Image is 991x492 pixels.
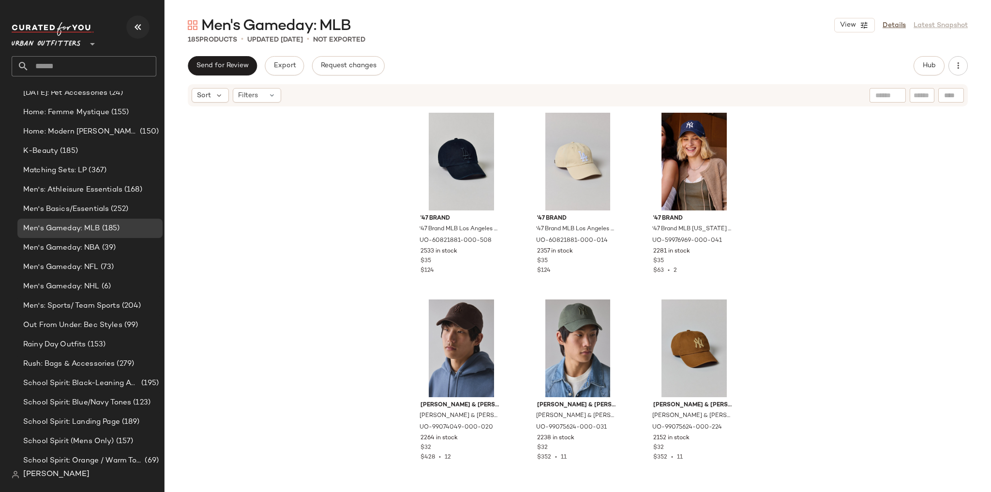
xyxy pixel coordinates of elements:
div: Products [188,35,237,45]
span: [PERSON_NAME] & [PERSON_NAME] [420,401,502,410]
span: (69) [143,455,159,466]
span: 2238 in stock [537,434,574,443]
span: $32 [653,444,664,452]
span: '47 Brand [653,214,735,223]
span: 2281 in stock [653,247,690,256]
span: 2264 in stock [420,434,458,443]
span: Men's Gameday: NFL [23,262,99,273]
span: View [840,21,856,29]
span: UO-60821881-000-014 [536,237,608,245]
span: (155) [109,107,129,118]
span: School Spirit: Landing Page [23,417,120,428]
span: '47 Brand [420,214,502,223]
img: 99075624_224_b [646,299,743,397]
span: 12 [445,454,451,461]
span: (189) [120,417,140,428]
img: 60821881_014_b [529,113,627,210]
span: '47 Brand MLB Los Angeles Dodgers Team Logo Clean Up Hat in Neutral at Urban Outfitters [536,225,618,234]
span: • [307,34,309,45]
span: Send for Review [196,62,249,70]
span: (99) [122,320,138,331]
span: UO-59976969-000-041 [652,237,722,245]
img: 99075624_031_b [529,299,627,397]
span: $63 [653,268,664,274]
span: [PERSON_NAME] & [PERSON_NAME] [537,401,619,410]
span: $124 [537,268,551,274]
img: 59976969_041_b [646,113,743,210]
span: 2 [674,268,677,274]
span: Men's Gameday: NBA [23,242,100,253]
span: $352 [653,454,667,461]
span: Matching Sets: LP [23,165,87,176]
span: K-Beauty [23,146,58,157]
span: (252) [109,204,128,215]
span: (168) [122,184,142,195]
img: 60821881_508_b [413,113,510,210]
span: 185 [188,36,199,44]
span: [PERSON_NAME] & [PERSON_NAME] [653,401,735,410]
span: $352 [537,454,551,461]
button: Hub [914,56,945,75]
span: $32 [420,444,431,452]
span: Export [273,62,296,70]
span: School Spirit (Mens Only) [23,436,114,447]
span: (123) [131,397,150,408]
span: [PERSON_NAME] & [PERSON_NAME] MLB Los Angeles Dodgers Logo Dad Hat in Brown, Men's at Urban Outfi... [420,412,501,420]
span: $428 [420,454,435,461]
span: Request changes [320,62,376,70]
span: $32 [537,444,548,452]
span: • [551,454,561,461]
span: • [664,268,674,274]
span: (185) [100,223,120,234]
span: UO-60821881-000-508 [420,237,492,245]
span: Men's Gameday: MLB [201,16,351,36]
span: [PERSON_NAME] & [PERSON_NAME] MLB [US_STATE] Yankees Tonal Logo Dad Hat in Tan, Men's at Urban Ou... [652,412,734,420]
span: Home: Modern [PERSON_NAME] [23,126,138,137]
span: '47 Brand MLB Los Angeles Dodgers Team Logo Clean Up Hat in Pitch black at Urban Outfitters [420,225,501,234]
span: $35 [420,257,431,266]
span: (153) [86,339,105,350]
span: School Spirit: Orange / Warm Tones [23,455,143,466]
span: 11 [561,454,567,461]
span: Sort [197,90,211,101]
a: Details [883,20,906,30]
span: $35 [653,257,664,266]
button: Send for Review [188,56,257,75]
span: • [667,454,677,461]
span: (367) [87,165,106,176]
span: (39) [100,242,116,253]
span: Men's: Athleisure Essentials [23,184,122,195]
img: 99074049_020_b [413,299,510,397]
span: 2533 in stock [420,247,457,256]
span: Men's Gameday: NHL [23,281,100,292]
span: [PERSON_NAME] [23,469,90,480]
span: School Spirit: Blue/Navy Tones [23,397,131,408]
span: Men's: Sports/ Team Sports [23,300,120,312]
span: [PERSON_NAME] & [PERSON_NAME] MLB [US_STATE] Yankees Tonal Logo Dad Hat in [GEOGRAPHIC_DATA], Men... [536,412,618,420]
span: UO-99074049-000-020 [420,423,493,432]
span: • [241,34,243,45]
span: (185) [58,146,78,157]
span: Rush: Bags & Accessories [23,358,115,370]
span: (204) [120,300,141,312]
span: [DATE]: Pet Accessories [23,88,107,99]
span: (6) [100,281,111,292]
span: • [435,454,445,461]
button: Request changes [312,56,385,75]
img: cfy_white_logo.C9jOOHJF.svg [12,22,94,36]
span: '47 Brand MLB [US_STATE] Yankees Clean Up Hat in Navy at Urban Outfitters [652,225,734,234]
span: 2152 in stock [653,434,690,443]
span: Out From Under: Bec Styles [23,320,122,331]
span: (150) [138,126,159,137]
span: (195) [139,378,159,389]
span: Home: Femme Mystique [23,107,109,118]
img: svg%3e [12,471,19,478]
span: (73) [99,262,114,273]
span: UO-99075624-000-031 [536,423,607,432]
span: $124 [420,268,434,274]
span: Hub [922,62,936,70]
span: $35 [537,257,548,266]
span: Rainy Day Outfits [23,339,86,350]
p: updated [DATE] [247,35,303,45]
button: View [834,18,875,32]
